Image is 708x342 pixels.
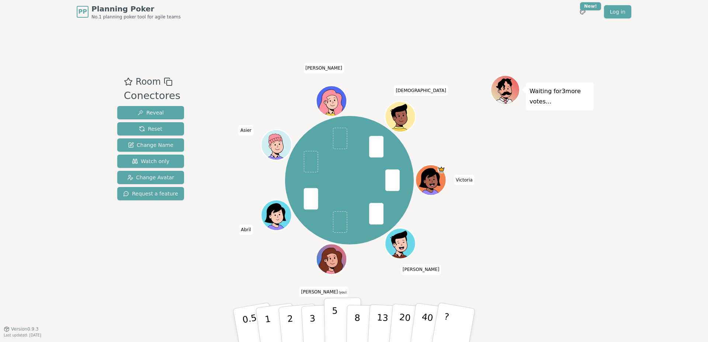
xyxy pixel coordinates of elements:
[117,138,184,152] button: Change Name
[117,106,184,119] button: Reveal
[136,75,161,88] span: Room
[338,291,347,294] span: (you)
[127,174,174,181] span: Change Avatar
[303,63,344,74] span: Click to change your name
[299,287,348,297] span: Click to change your name
[401,265,441,275] span: Click to change your name
[4,326,39,332] button: Version0.9.3
[530,86,590,107] p: Waiting for 3 more votes...
[91,4,181,14] span: Planning Poker
[117,171,184,184] button: Change Avatar
[317,245,346,274] button: Click to change your avatar
[117,187,184,200] button: Request a feature
[239,225,253,235] span: Click to change your name
[138,109,164,116] span: Reveal
[11,326,39,332] span: Version 0.9.3
[454,175,475,185] span: Click to change your name
[78,7,87,16] span: PP
[123,190,178,197] span: Request a feature
[437,166,445,173] span: Victoria is the host
[91,14,181,20] span: No.1 planning poker tool for agile teams
[604,5,631,18] a: Log in
[580,2,601,10] div: New!
[239,125,253,135] span: Click to change your name
[77,4,181,20] a: PPPlanning PokerNo.1 planning poker tool for agile teams
[576,5,589,18] button: New!
[128,141,173,149] span: Change Name
[124,75,133,88] button: Add as favourite
[4,333,41,337] span: Last updated: [DATE]
[117,122,184,135] button: Reset
[394,85,448,96] span: Click to change your name
[132,158,170,165] span: Watch only
[139,125,162,133] span: Reset
[117,155,184,168] button: Watch only
[124,88,180,103] div: Conectores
